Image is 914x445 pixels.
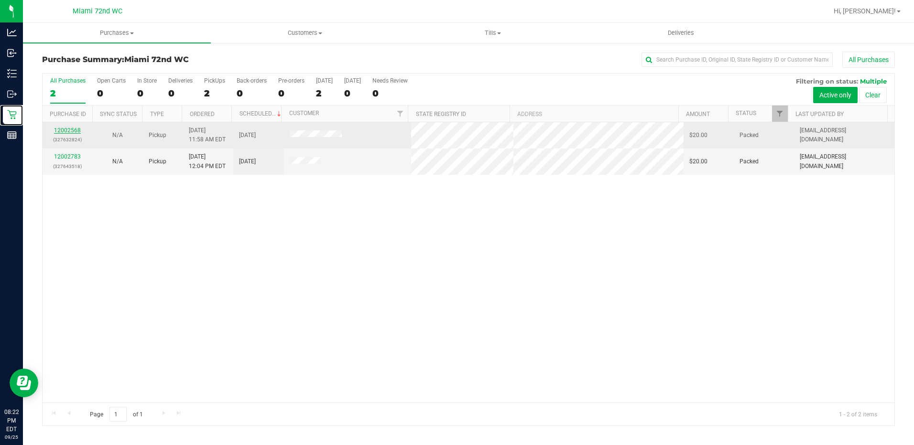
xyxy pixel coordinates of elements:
span: Miami 72nd WC [124,55,189,64]
div: 0 [344,88,361,99]
input: 1 [109,407,127,422]
span: $20.00 [689,157,707,166]
a: State Registry ID [416,111,466,117]
a: Status [736,110,756,117]
span: Miami 72nd WC [73,7,122,15]
a: Purchase ID [50,111,86,117]
h3: Purchase Summary: [42,55,326,64]
span: Tills [400,29,587,37]
inline-svg: Outbound [7,89,17,99]
a: Filter [392,106,408,122]
a: Sync Status [100,111,137,117]
span: Purchases [23,29,211,37]
p: (327632824) [48,135,87,144]
span: Filtering on status: [796,77,858,85]
a: Customers [211,23,399,43]
p: 09/25 [4,434,19,441]
a: Last Updated By [795,111,844,117]
span: Pickup [149,157,166,166]
div: Deliveries [168,77,193,84]
p: (327643518) [48,162,87,171]
div: 2 [316,88,333,99]
span: Not Applicable [112,158,123,165]
th: Address [510,106,678,122]
button: Active only [813,87,858,103]
span: [DATE] [239,157,256,166]
span: [EMAIL_ADDRESS][DOMAIN_NAME] [800,152,889,170]
span: Packed [740,157,759,166]
a: Filter [772,106,788,122]
div: In Store [137,77,157,84]
button: N/A [112,157,123,166]
a: Customer [289,110,319,117]
div: [DATE] [344,77,361,84]
div: 0 [372,88,408,99]
div: Pre-orders [278,77,305,84]
a: 12002783 [54,153,81,160]
a: Scheduled [239,110,283,117]
inline-svg: Inbound [7,48,17,58]
span: $20.00 [689,131,707,140]
span: Deliveries [655,29,707,37]
a: Purchases [23,23,211,43]
iframe: Resource center [10,369,38,397]
inline-svg: Inventory [7,69,17,78]
div: 0 [237,88,267,99]
span: Page of 1 [82,407,151,422]
div: 0 [137,88,157,99]
div: 0 [97,88,126,99]
button: All Purchases [842,52,895,68]
div: [DATE] [316,77,333,84]
inline-svg: Analytics [7,28,17,37]
inline-svg: Reports [7,130,17,140]
span: Not Applicable [112,132,123,138]
inline-svg: Retail [7,110,17,119]
button: N/A [112,131,123,140]
a: Ordered [190,111,215,117]
div: PickUps [204,77,225,84]
span: Customers [211,29,398,37]
div: 0 [278,88,305,99]
div: 2 [50,88,86,99]
span: Multiple [860,77,887,85]
span: Pickup [149,131,166,140]
span: Hi, [PERSON_NAME]! [834,7,896,15]
span: [DATE] 11:58 AM EDT [189,126,226,144]
button: Clear [859,87,887,103]
span: [DATE] [239,131,256,140]
a: 12002568 [54,127,81,134]
a: Type [150,111,164,117]
p: 08:22 PM EDT [4,408,19,434]
div: Open Carts [97,77,126,84]
div: 0 [168,88,193,99]
span: [EMAIL_ADDRESS][DOMAIN_NAME] [800,126,889,144]
span: [DATE] 12:04 PM EDT [189,152,226,170]
div: All Purchases [50,77,86,84]
span: 1 - 2 of 2 items [831,407,885,421]
input: Search Purchase ID, Original ID, State Registry ID or Customer Name... [642,53,833,67]
div: 2 [204,88,225,99]
span: Packed [740,131,759,140]
a: Deliveries [587,23,775,43]
a: Tills [399,23,587,43]
div: Back-orders [237,77,267,84]
div: Needs Review [372,77,408,84]
a: Amount [686,111,710,117]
